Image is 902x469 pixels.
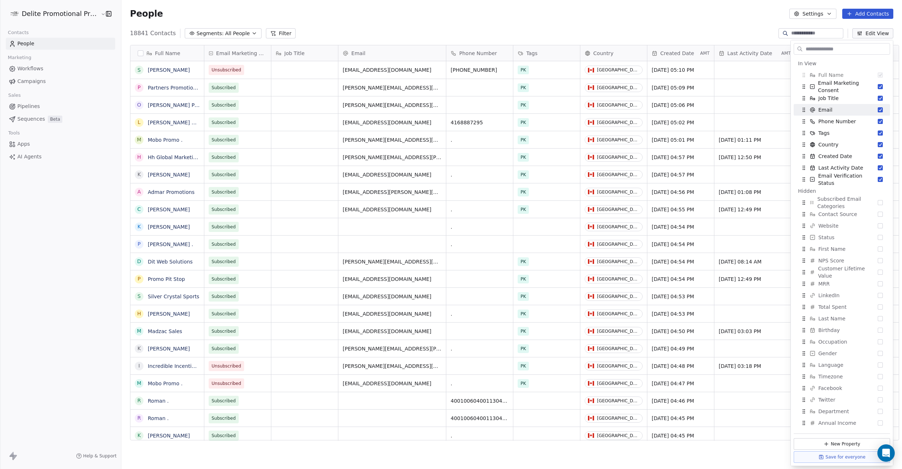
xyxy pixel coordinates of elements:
div: H [137,310,141,317]
a: Madzac Sales [148,328,182,334]
div: Customer Lifetime Value [794,266,890,278]
span: Last Name [818,315,845,322]
span: Subscribed [212,241,236,248]
span: [DATE] 04:48 PM [652,362,710,370]
span: Segments: [196,30,224,37]
span: Delite Promotional Products [22,9,99,18]
span: Sequences [17,115,45,123]
div: R [137,414,141,422]
span: 4168887295 [451,119,509,126]
span: Campaigns [17,78,46,85]
a: Silver Crystal Sports [148,294,199,299]
span: Subscribed [212,136,236,144]
div: [GEOGRAPHIC_DATA] [597,416,639,421]
span: [PERSON_NAME][EMAIL_ADDRESS][DOMAIN_NAME] [343,258,442,265]
span: [EMAIL_ADDRESS][DOMAIN_NAME] [343,171,442,178]
div: Job Title [794,92,890,104]
span: [EMAIL_ADDRESS][DOMAIN_NAME] [343,66,442,74]
div: I [138,362,140,370]
div: D [137,258,141,265]
div: L [138,119,141,126]
span: PK [518,83,529,92]
a: [PERSON_NAME] Promotions [148,102,220,108]
span: PK [518,310,529,318]
div: [GEOGRAPHIC_DATA] [597,155,639,160]
span: [DATE] 04:57 PM [652,171,710,178]
a: People [6,38,115,50]
div: Phone Number [794,116,890,127]
span: PK [518,118,529,127]
div: Tags [794,127,890,139]
span: Subscribed [212,275,236,283]
span: Email Marketing Consent [818,79,878,94]
div: In View [798,60,886,67]
span: 18841 Contacts [130,29,176,38]
div: Status [794,232,890,243]
a: Incredible Incentives [148,363,200,369]
div: Last Name [794,313,890,324]
span: Last Activity Date [818,164,863,171]
span: Twitter [818,396,835,403]
span: Annual Income [818,419,856,427]
span: [DATE] 05:02 PM [652,119,710,126]
div: [GEOGRAPHIC_DATA] [597,311,639,316]
span: [PHONE_NUMBER] [451,66,509,74]
div: M [137,327,141,335]
span: PK [518,292,529,301]
div: [GEOGRAPHIC_DATA] [597,398,639,403]
span: [EMAIL_ADDRESS][DOMAIN_NAME] [343,206,442,213]
span: Help & Support [83,453,117,459]
div: First Name [794,243,890,255]
a: Admar Promotions [148,189,195,195]
span: PK [518,153,529,162]
div: [GEOGRAPHIC_DATA] [597,190,639,195]
span: . [451,136,509,144]
div: [GEOGRAPHIC_DATA] [597,85,639,90]
span: . [451,432,509,439]
span: [DATE] 04:50 PM [652,328,710,335]
span: Subscribed [212,328,236,335]
span: Language [818,361,843,369]
button: Save for everyone [794,451,890,463]
span: Subscribed [212,171,236,178]
span: PK [518,188,529,196]
span: . [451,206,509,213]
a: [PERSON_NAME] [148,346,190,352]
div: P [138,240,141,248]
span: Created Date [660,50,694,57]
span: [DATE] 05:09 PM [652,84,710,91]
span: Subscribed Email Categories [817,195,878,210]
div: Facebook [794,382,890,394]
span: Workflows [17,65,43,72]
span: PK [518,327,529,336]
span: Sales [5,90,24,101]
span: Subscribed [212,293,236,300]
div: Twitter [794,394,890,406]
div: Country [580,45,647,61]
div: [GEOGRAPHIC_DATA] [597,172,639,177]
div: K [137,171,141,178]
div: Created Date [794,150,890,162]
span: Birthday [818,327,840,334]
div: Job Title [271,45,338,61]
div: S [137,66,141,74]
button: Filter [266,28,296,38]
span: [DATE] 04:55 PM [652,206,710,213]
span: Pipelines [17,103,40,110]
span: [DATE] 04:54 PM [652,241,710,248]
span: Tags [526,50,538,57]
span: Unsubscribed [212,66,241,74]
a: [PERSON_NAME] [148,172,190,178]
span: [DATE] 05:10 PM [652,66,710,74]
a: Apps [6,138,115,150]
div: [GEOGRAPHIC_DATA] [597,207,639,212]
span: [DATE] 04:53 PM [652,293,710,300]
span: Contact Source [818,211,857,218]
span: NPS Score [818,257,844,264]
span: Subscribed [212,223,236,231]
span: [DATE] 03:03 PM [719,328,791,335]
span: Subscribed [212,188,236,196]
a: [PERSON_NAME] [148,224,190,230]
span: [PERSON_NAME][EMAIL_ADDRESS][DOMAIN_NAME] [343,362,442,370]
div: K [137,345,141,352]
